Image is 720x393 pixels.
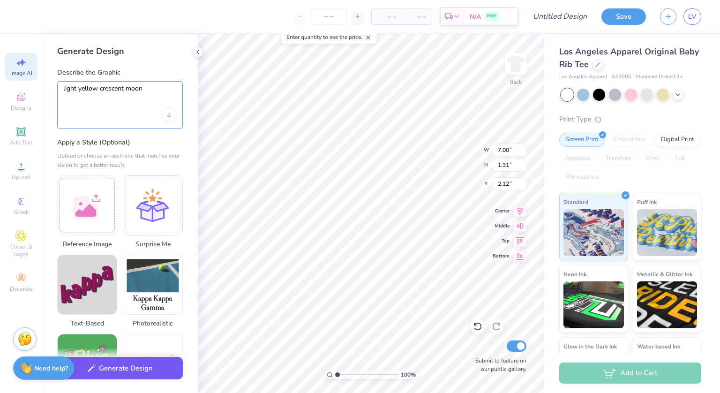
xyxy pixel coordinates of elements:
[10,69,32,77] span: Image AI
[683,8,701,25] a: LV
[470,12,481,22] span: N/A
[281,30,376,44] div: Enter quantity to see the price.
[559,133,605,147] div: Screen Print
[640,151,666,166] div: Vinyl
[57,357,183,380] button: Generate Design
[11,104,31,112] span: Designs
[637,281,697,328] img: Metallic & Glitter Ink
[637,269,692,279] span: Metallic & Glitter Ink
[493,208,510,214] span: Center
[5,243,37,258] span: Clipart & logos
[34,364,68,373] strong: Need help?
[612,73,631,81] span: # 43005
[123,318,183,328] span: Photorealistic
[10,285,32,293] span: Decorate
[669,151,691,166] div: Foil
[601,8,646,25] button: Save
[559,170,605,184] div: Rhinestones
[487,13,496,20] span: FREE
[563,209,624,256] img: Standard
[688,11,697,22] span: LV
[401,370,416,379] span: 100 %
[493,238,510,244] span: Top
[559,46,699,70] span: Los Angeles Apparel Original Baby Rib Tee
[637,209,697,256] img: Puff Ink
[12,174,30,181] span: Upload
[407,12,426,22] span: – –
[655,133,700,147] div: Digital Print
[57,138,183,147] label: Apply a Style (Optional)
[57,68,183,77] label: Describe the Graphic
[123,239,183,249] span: Surprise Me
[559,151,597,166] div: Applique
[559,114,701,125] div: Print Type
[123,255,182,314] img: Photorealistic
[470,356,526,373] label: Submit to feature on our public gallery.
[607,133,652,147] div: Embroidery
[563,281,624,328] img: Neon Ink
[14,208,29,216] span: Greek
[57,45,183,57] div: Generate Design
[58,255,117,314] img: Text-Based
[525,7,594,26] input: Untitled Design
[563,197,588,207] span: Standard
[57,151,183,170] div: Upload or choose an aesthetic that matches your vision to get a better result
[377,12,396,22] span: – –
[559,73,607,81] span: Los Angeles Apparel
[637,197,657,207] span: Puff Ink
[63,84,177,108] textarea: light yellow crescent moon
[510,78,522,86] div: Back
[162,107,177,122] div: Upload image
[493,253,510,259] span: Bottom
[10,139,32,146] span: Add Text
[636,73,683,81] span: Minimum Order: 12 +
[600,151,637,166] div: Transfers
[57,239,117,249] span: Reference Image
[563,341,617,351] span: Glow in the Dark Ink
[493,223,510,229] span: Middle
[57,318,117,328] span: Text-Based
[310,8,347,25] input: – –
[506,54,525,73] img: Back
[563,269,586,279] span: Neon Ink
[637,341,680,351] span: Water based Ink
